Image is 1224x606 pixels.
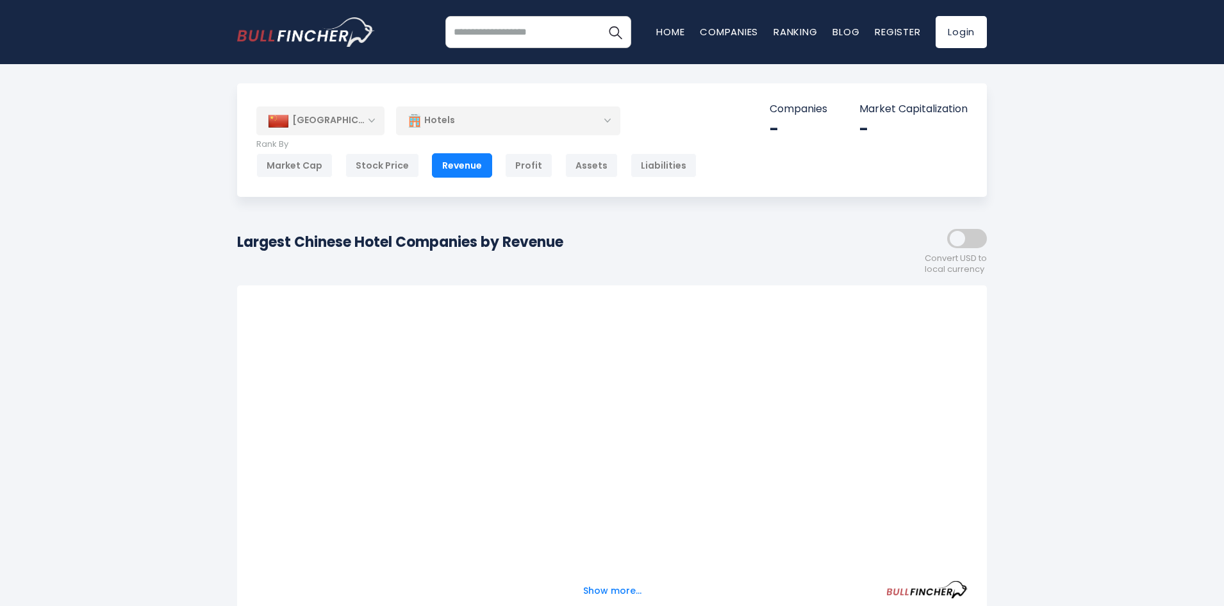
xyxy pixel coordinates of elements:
[396,106,620,135] div: Hotels
[770,119,827,139] div: -
[925,253,987,275] span: Convert USD to local currency
[256,139,697,150] p: Rank By
[505,153,552,178] div: Profit
[875,25,920,38] a: Register
[237,231,563,253] h1: Largest Chinese Hotel Companies by Revenue
[237,17,375,47] a: Go to homepage
[770,103,827,116] p: Companies
[575,580,649,602] button: Show more...
[345,153,419,178] div: Stock Price
[936,16,987,48] a: Login
[432,153,492,178] div: Revenue
[256,153,333,178] div: Market Cap
[773,25,817,38] a: Ranking
[832,25,859,38] a: Blog
[656,25,684,38] a: Home
[859,119,968,139] div: -
[256,106,385,135] div: [GEOGRAPHIC_DATA]
[700,25,758,38] a: Companies
[599,16,631,48] button: Search
[631,153,697,178] div: Liabilities
[859,103,968,116] p: Market Capitalization
[237,17,375,47] img: bullfincher logo
[565,153,618,178] div: Assets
